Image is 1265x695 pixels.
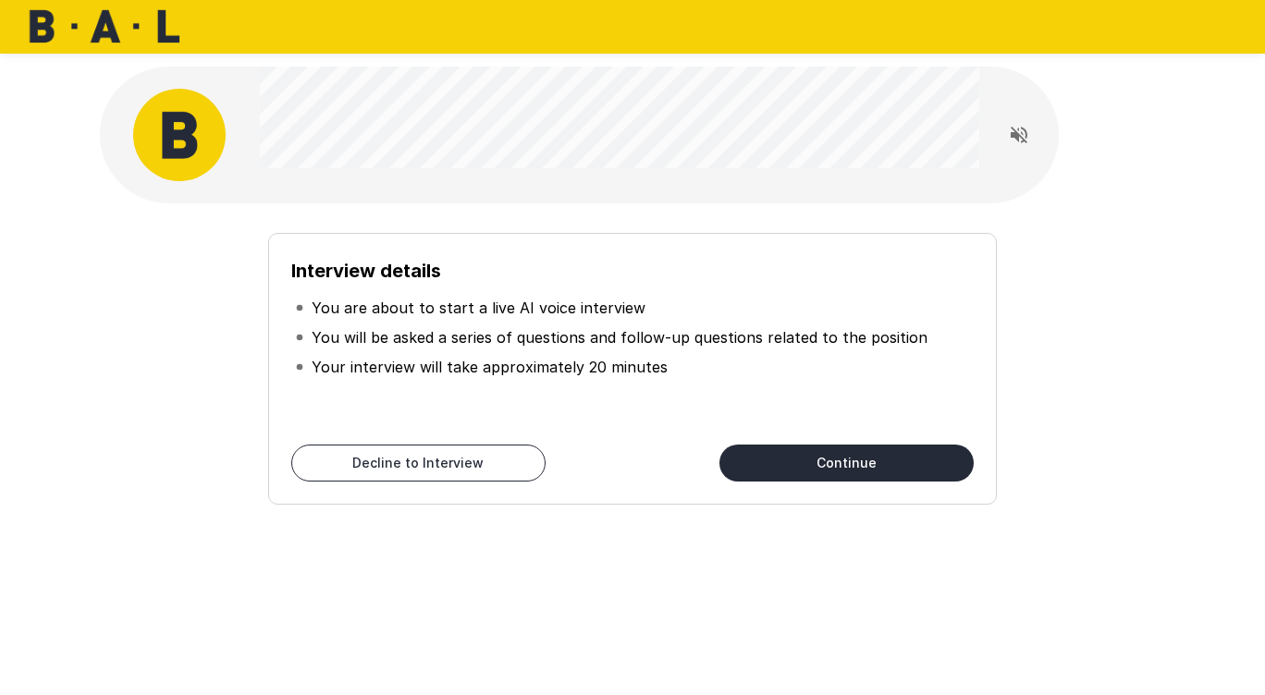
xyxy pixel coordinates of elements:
p: You will be asked a series of questions and follow-up questions related to the position [312,326,927,348]
button: Decline to Interview [291,445,546,482]
p: Your interview will take approximately 20 minutes [312,356,668,378]
p: You are about to start a live AI voice interview [312,297,645,319]
b: Interview details [291,260,441,282]
img: bal_avatar.png [133,89,226,181]
button: Continue [719,445,974,482]
button: Read questions aloud [1001,116,1038,153]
